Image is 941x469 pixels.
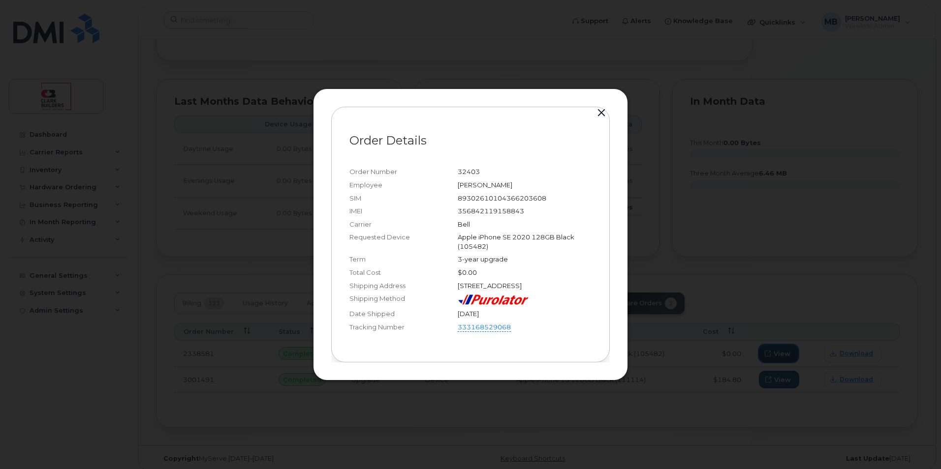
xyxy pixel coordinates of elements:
[349,167,458,176] div: Order Number
[458,268,592,277] div: $0.00
[349,268,458,277] div: Total Cost
[458,309,592,319] div: [DATE]
[458,281,592,291] div: [STREET_ADDRESS]
[458,255,592,264] div: 3-year upgrade
[349,233,458,251] div: Requested Device
[458,206,592,216] div: 356842119158843
[349,255,458,264] div: Term
[511,323,519,331] a: Open shipping details in new tab
[349,180,458,190] div: Employee
[458,322,511,332] a: 333168529068
[349,194,458,203] div: SIM
[458,167,592,176] div: 32403
[458,180,592,190] div: [PERSON_NAME]
[458,194,592,203] div: 89302610104366203608
[349,322,458,333] div: Tracking Number
[458,220,592,229] div: Bell
[349,206,458,216] div: IMEI
[349,135,592,147] p: Order Details
[349,309,458,319] div: Date Shipped
[458,233,592,251] div: Apple iPhone SE 2020 128GB Black (105482)
[349,294,458,305] div: Shipping Method
[458,294,529,305] img: purolator-9dc0d6913a5419968391dc55414bb4d415dd17fc9089aa56d78149fa0af40473.png
[898,426,934,462] iframe: Messenger Launcher
[349,281,458,291] div: Shipping Address
[349,220,458,229] div: Carrier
